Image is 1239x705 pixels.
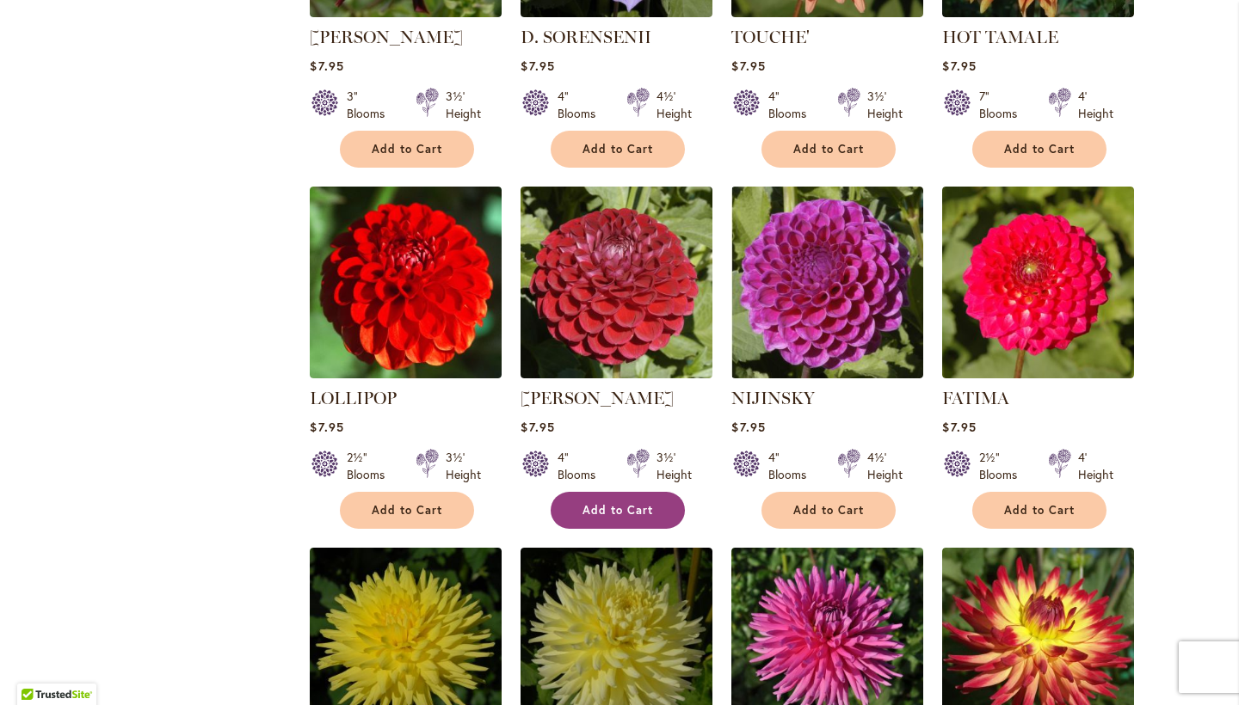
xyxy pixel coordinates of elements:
[446,88,481,122] div: 3½' Height
[979,88,1027,122] div: 7" Blooms
[731,388,815,408] a: NIJINSKY
[310,187,502,378] img: LOLLIPOP
[521,365,712,382] a: CORNEL
[731,27,810,47] a: TOUCHE'
[942,388,1009,408] a: FATIMA
[310,365,502,382] a: LOLLIPOP
[761,131,896,168] button: Add to Cart
[656,449,692,483] div: 3½' Height
[731,4,923,21] a: TOUCHE'
[583,503,653,518] span: Add to Cart
[656,88,692,122] div: 4½' Height
[1004,503,1075,518] span: Add to Cart
[793,142,864,156] span: Add to Cart
[310,27,463,47] a: [PERSON_NAME]
[521,4,712,21] a: D. SORENSENII
[768,449,817,483] div: 4" Blooms
[1078,449,1113,483] div: 4' Height
[942,365,1134,382] a: FATIMA
[372,142,442,156] span: Add to Cart
[793,503,864,518] span: Add to Cart
[340,131,474,168] button: Add to Cart
[583,142,653,156] span: Add to Cart
[310,388,397,408] a: LOLLIPOP
[558,449,606,483] div: 4" Blooms
[1078,88,1113,122] div: 4' Height
[761,492,896,529] button: Add to Cart
[731,365,923,382] a: NIJINSKY
[972,492,1106,529] button: Add to Cart
[867,88,903,122] div: 3½' Height
[13,644,61,692] iframe: Launch Accessibility Center
[340,492,474,529] button: Add to Cart
[310,58,343,74] span: $7.95
[979,449,1027,483] div: 2½" Blooms
[942,58,976,74] span: $7.95
[942,187,1134,378] img: FATIMA
[310,4,502,21] a: TAHOMA MOONSHOT
[372,503,442,518] span: Add to Cart
[972,131,1106,168] button: Add to Cart
[942,419,976,435] span: $7.95
[731,187,923,378] img: NIJINSKY
[867,449,903,483] div: 4½' Height
[558,88,606,122] div: 4" Blooms
[521,419,554,435] span: $7.95
[768,88,817,122] div: 4" Blooms
[347,88,395,122] div: 3" Blooms
[942,27,1058,47] a: HOT TAMALE
[310,419,343,435] span: $7.95
[521,388,674,408] a: [PERSON_NAME]
[521,187,712,378] img: CORNEL
[1004,142,1075,156] span: Add to Cart
[347,449,395,483] div: 2½" Blooms
[521,58,554,74] span: $7.95
[551,492,685,529] button: Add to Cart
[942,4,1134,21] a: Hot Tamale
[446,449,481,483] div: 3½' Height
[521,27,651,47] a: D. SORENSENII
[551,131,685,168] button: Add to Cart
[731,419,765,435] span: $7.95
[731,58,765,74] span: $7.95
